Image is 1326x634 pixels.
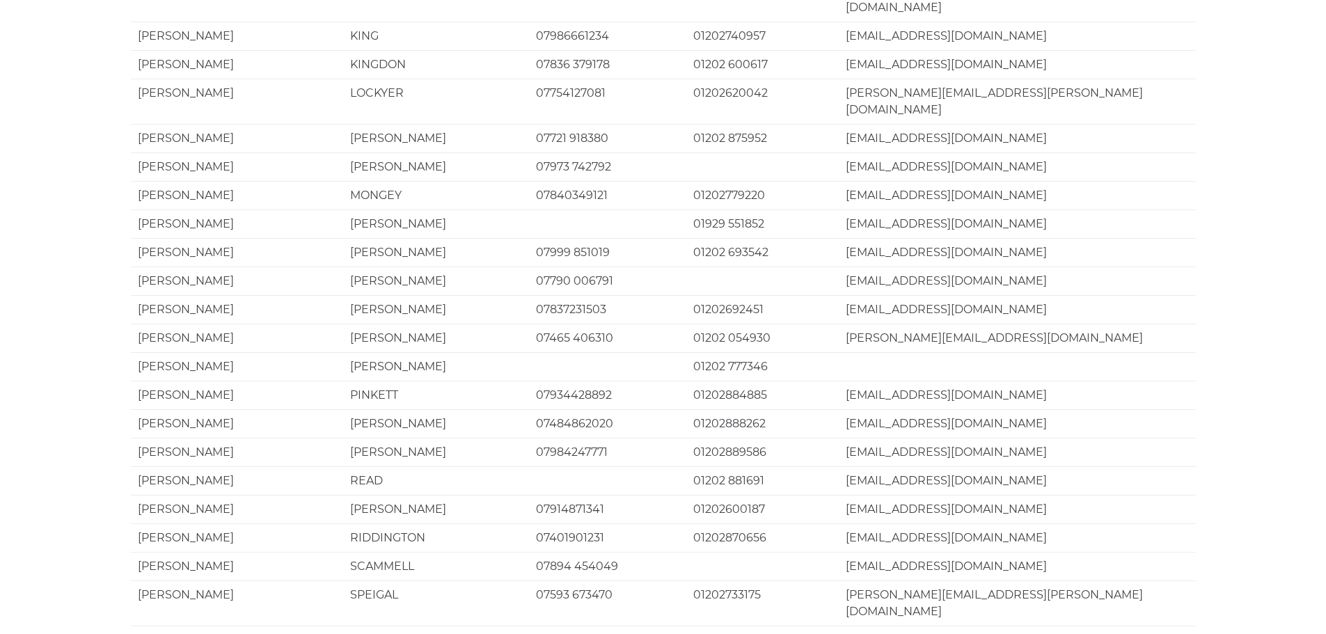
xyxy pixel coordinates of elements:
[529,22,686,50] td: 07986661234
[686,523,839,552] td: 01202870656
[686,124,839,152] td: 01202 875952
[529,381,686,409] td: 07934428892
[529,79,686,124] td: 07754127081
[343,124,529,152] td: [PERSON_NAME]
[131,409,343,438] td: [PERSON_NAME]
[529,50,686,79] td: 07836 379178
[839,295,1196,324] td: [EMAIL_ADDRESS][DOMAIN_NAME]
[131,22,343,50] td: [PERSON_NAME]
[529,124,686,152] td: 07721 918380
[131,295,343,324] td: [PERSON_NAME]
[131,152,343,181] td: [PERSON_NAME]
[839,152,1196,181] td: [EMAIL_ADDRESS][DOMAIN_NAME]
[343,50,529,79] td: KINGDON
[343,324,529,352] td: [PERSON_NAME]
[131,238,343,267] td: [PERSON_NAME]
[343,267,529,295] td: [PERSON_NAME]
[686,381,839,409] td: 01202884885
[839,79,1196,124] td: [PERSON_NAME][EMAIL_ADDRESS][PERSON_NAME][DOMAIN_NAME]
[131,209,343,238] td: [PERSON_NAME]
[343,381,529,409] td: PINKETT
[529,324,686,352] td: 07465 406310
[131,466,343,495] td: [PERSON_NAME]
[343,352,529,381] td: [PERSON_NAME]
[343,22,529,50] td: KING
[343,209,529,238] td: [PERSON_NAME]
[686,50,839,79] td: 01202 600617
[343,466,529,495] td: READ
[343,152,529,181] td: [PERSON_NAME]
[131,267,343,295] td: [PERSON_NAME]
[839,466,1196,495] td: [EMAIL_ADDRESS][DOMAIN_NAME]
[343,238,529,267] td: [PERSON_NAME]
[686,409,839,438] td: 01202888262
[529,152,686,181] td: 07973 742792
[839,523,1196,552] td: [EMAIL_ADDRESS][DOMAIN_NAME]
[686,238,839,267] td: 01202 693542
[131,352,343,381] td: [PERSON_NAME]
[839,50,1196,79] td: [EMAIL_ADDRESS][DOMAIN_NAME]
[839,267,1196,295] td: [EMAIL_ADDRESS][DOMAIN_NAME]
[343,409,529,438] td: [PERSON_NAME]
[343,438,529,466] td: [PERSON_NAME]
[343,79,529,124] td: LOCKYER
[839,495,1196,523] td: [EMAIL_ADDRESS][DOMAIN_NAME]
[686,295,839,324] td: 01202692451
[343,580,529,626] td: SPEIGAL
[839,381,1196,409] td: [EMAIL_ADDRESS][DOMAIN_NAME]
[529,409,686,438] td: 07484862020
[131,438,343,466] td: [PERSON_NAME]
[686,181,839,209] td: 01202779220
[686,22,839,50] td: 01202740957
[131,381,343,409] td: [PERSON_NAME]
[343,523,529,552] td: RIDDINGTON
[529,267,686,295] td: 07790 006791
[343,552,529,580] td: SCAMMELL
[686,495,839,523] td: 01202600187
[839,409,1196,438] td: [EMAIL_ADDRESS][DOMAIN_NAME]
[131,552,343,580] td: [PERSON_NAME]
[839,552,1196,580] td: [EMAIL_ADDRESS][DOMAIN_NAME]
[839,580,1196,626] td: [PERSON_NAME][EMAIL_ADDRESS][PERSON_NAME][DOMAIN_NAME]
[686,324,839,352] td: 01202 054930
[131,495,343,523] td: [PERSON_NAME]
[131,181,343,209] td: [PERSON_NAME]
[529,523,686,552] td: 07401901231
[839,324,1196,352] td: [PERSON_NAME][EMAIL_ADDRESS][DOMAIN_NAME]
[529,295,686,324] td: 07837231503
[529,580,686,626] td: 07593 673470
[131,79,343,124] td: [PERSON_NAME]
[131,580,343,626] td: [PERSON_NAME]
[529,238,686,267] td: 07999 851019
[529,181,686,209] td: 07840349121
[131,324,343,352] td: [PERSON_NAME]
[839,438,1196,466] td: [EMAIL_ADDRESS][DOMAIN_NAME]
[839,181,1196,209] td: [EMAIL_ADDRESS][DOMAIN_NAME]
[686,209,839,238] td: 01929 551852
[686,352,839,381] td: 01202 777346
[839,22,1196,50] td: [EMAIL_ADDRESS][DOMAIN_NAME]
[131,50,343,79] td: [PERSON_NAME]
[343,181,529,209] td: MONGEY
[131,523,343,552] td: [PERSON_NAME]
[343,495,529,523] td: [PERSON_NAME]
[131,124,343,152] td: [PERSON_NAME]
[686,466,839,495] td: 01202 881691
[839,209,1196,238] td: [EMAIL_ADDRESS][DOMAIN_NAME]
[686,580,839,626] td: 01202733175
[686,438,839,466] td: 01202889586
[686,79,839,124] td: 01202620042
[529,495,686,523] td: 07914871341
[839,124,1196,152] td: [EMAIL_ADDRESS][DOMAIN_NAME]
[529,438,686,466] td: 07984247771
[839,238,1196,267] td: [EMAIL_ADDRESS][DOMAIN_NAME]
[343,295,529,324] td: [PERSON_NAME]
[529,552,686,580] td: 07894 454049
